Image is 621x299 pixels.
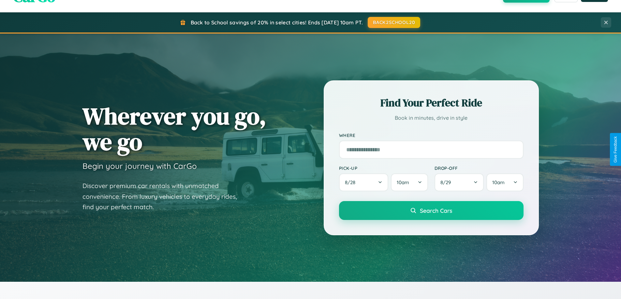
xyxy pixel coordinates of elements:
button: Search Cars [339,201,524,220]
span: 10am [397,179,409,185]
button: BACK2SCHOOL20 [368,17,420,28]
span: 8 / 29 [440,179,454,185]
span: 10am [492,179,505,185]
p: Discover premium car rentals with unmatched convenience. From luxury vehicles to everyday rides, ... [82,181,245,212]
button: 10am [391,173,428,191]
span: Back to School savings of 20% in select cities! Ends [DATE] 10am PT. [191,19,363,26]
h3: Begin your journey with CarGo [82,161,197,171]
button: 8/29 [435,173,484,191]
h1: Wherever you go, we go [82,103,266,155]
label: Drop-off [435,165,524,171]
span: Search Cars [420,207,452,214]
label: Pick-up [339,165,428,171]
h2: Find Your Perfect Ride [339,96,524,110]
button: 8/28 [339,173,389,191]
span: 8 / 28 [345,179,359,185]
label: Where [339,132,524,138]
p: Book in minutes, drive in style [339,113,524,123]
button: 10am [486,173,523,191]
div: Give Feedback [613,136,618,163]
